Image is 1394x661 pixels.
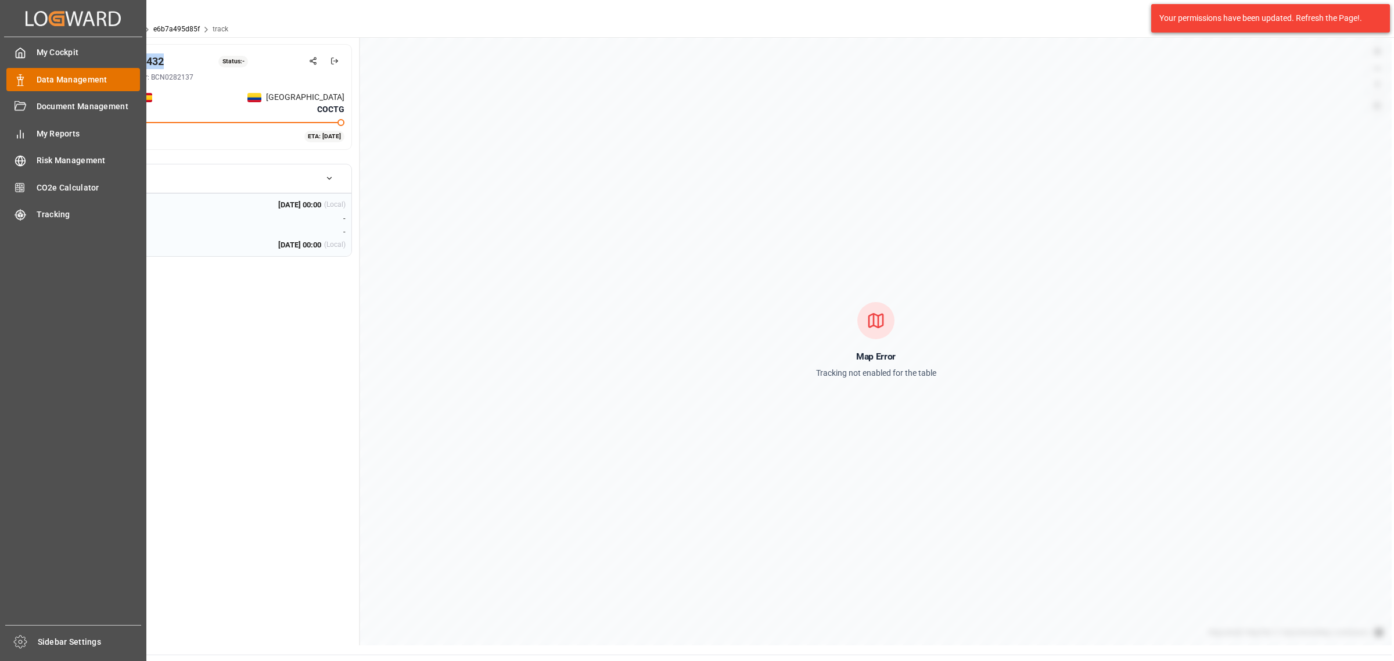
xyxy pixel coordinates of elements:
a: Risk Management [6,149,140,172]
p: Tracking not enabled for the table [816,366,936,380]
span: Document Management [37,100,141,113]
a: e6b7a495d85f [153,25,200,33]
a: CO2e Calculator [6,176,140,199]
span: [DATE] 00:00 [278,239,321,251]
div: Status: - [218,56,248,67]
span: Tracking [37,209,141,221]
div: - [254,213,346,224]
img: Netherlands [247,93,261,102]
div: ETA: [DATE] [304,131,345,142]
a: My Reports [6,122,140,145]
div: Booking Number: BCN0282137 [95,72,344,82]
span: [DATE] 00:00 [278,199,321,211]
span: My Reports [37,128,141,140]
span: [GEOGRAPHIC_DATA] [266,91,344,103]
span: Risk Management [37,155,141,167]
a: Document Management [6,95,140,118]
div: Your permissions have been updated. Refresh the Page!. [1159,12,1373,24]
div: (Local) [324,239,346,251]
div: (Local) [324,199,346,211]
h2: Map Error [856,347,895,366]
span: Data Management [37,74,141,86]
a: Data Management [6,68,140,91]
span: Sidebar Settings [38,636,142,648]
a: My Cockpit [6,41,140,64]
span: My Cockpit [37,46,141,59]
a: Tracking [6,203,140,226]
div: - [254,226,346,238]
span: COCTG [317,103,344,116]
span: CO2e Calculator [37,182,141,194]
button: Sines, PT [66,168,351,189]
